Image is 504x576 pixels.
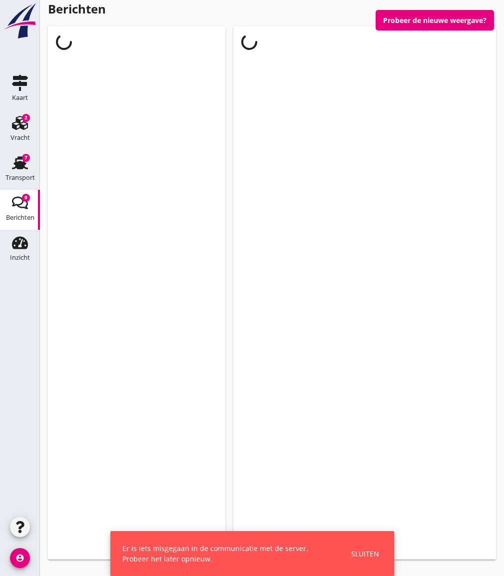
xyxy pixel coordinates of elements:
div: Transport [5,174,35,181]
div: Sluiten [351,549,379,559]
div: 7 [22,154,30,162]
div: Berichten [6,214,34,221]
div: 2 [22,114,30,122]
div: 9 [22,194,30,202]
i: account_circle [10,548,30,568]
div: Kaart [12,94,28,101]
img: logo-small.a267ee39.svg [2,2,38,39]
div: Inzicht [10,254,30,261]
div: Er is iets misgegaan in de communicatie met de server. Probeer het later opnieuw. [122,543,327,564]
div: Vracht [10,134,30,141]
button: Sluiten [348,546,382,562]
button: Probeer de nieuwe weergave? [376,10,494,30]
